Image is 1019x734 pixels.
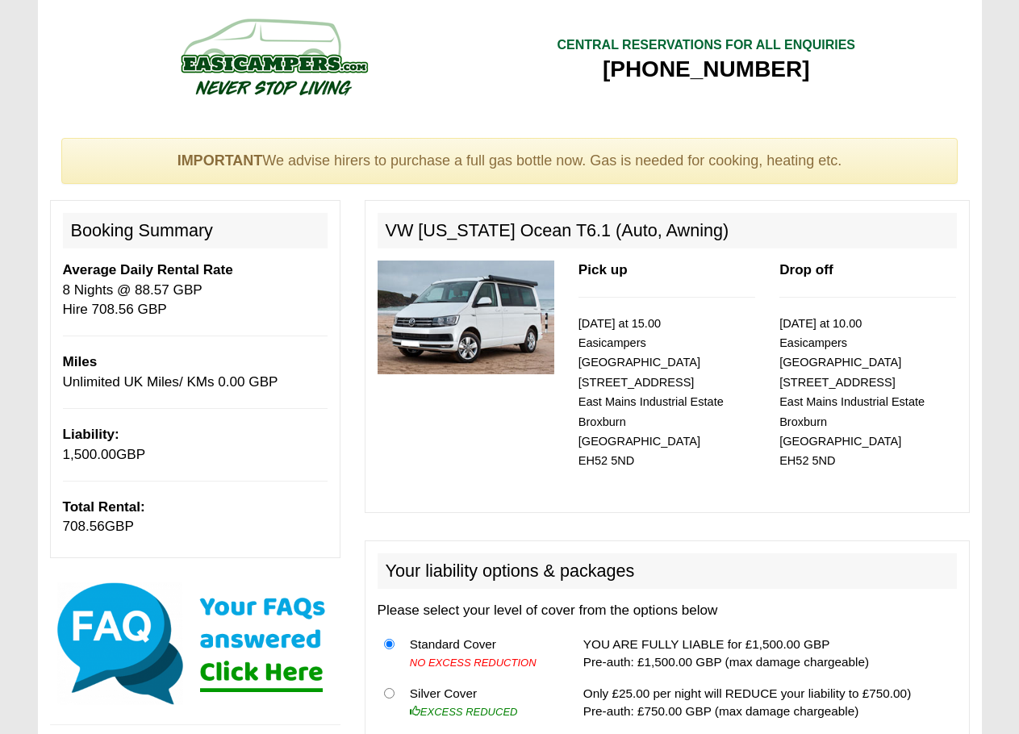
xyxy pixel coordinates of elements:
[557,55,855,84] div: [PHONE_NUMBER]
[63,213,328,248] h2: Booking Summary
[63,352,328,392] p: Unlimited UK Miles/ KMs 0.00 GBP
[177,152,263,169] strong: IMPORTANT
[378,601,957,620] p: Please select your level of cover from the options below
[779,317,925,468] small: [DATE] at 10.00 Easicampers [GEOGRAPHIC_DATA] [STREET_ADDRESS] East Mains Industrial Estate Broxb...
[578,317,724,468] small: [DATE] at 15.00 Easicampers [GEOGRAPHIC_DATA] [STREET_ADDRESS] East Mains Industrial Estate Broxb...
[410,706,518,718] i: EXCESS REDUCED
[61,138,958,185] div: We advise hirers to purchase a full gas bottle now. Gas is needed for cooking, heating etc.
[63,427,119,442] b: Liability:
[63,447,117,462] span: 1,500.00
[577,678,957,727] td: Only £25.00 per night will REDUCE your liability to £750.00) Pre-auth: £750.00 GBP (max damage ch...
[63,499,145,515] b: Total Rental:
[63,262,233,277] b: Average Daily Rental Rate
[578,262,628,277] b: Pick up
[63,354,98,369] b: Miles
[410,657,537,669] i: NO EXCESS REDUCTION
[378,261,554,374] img: 315.jpg
[63,261,328,319] p: 8 Nights @ 88.57 GBP Hire 708.56 GBP
[63,425,328,465] p: GBP
[403,629,558,678] td: Standard Cover
[63,519,105,534] span: 708.56
[403,678,558,727] td: Silver Cover
[557,36,855,55] div: CENTRAL RESERVATIONS FOR ALL ENQUIRIES
[50,579,340,708] img: Click here for our most common FAQs
[63,498,328,537] p: GBP
[378,213,957,248] h2: VW [US_STATE] Ocean T6.1 (Auto, Awning)
[378,553,957,589] h2: Your liability options & packages
[779,262,833,277] b: Drop off
[577,629,957,678] td: YOU ARE FULLY LIABLE for £1,500.00 GBP Pre-auth: £1,500.00 GBP (max damage chargeable)
[120,12,427,101] img: campers-checkout-logo.png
